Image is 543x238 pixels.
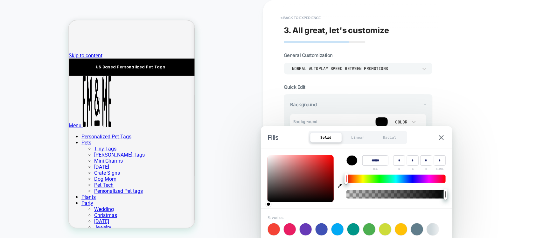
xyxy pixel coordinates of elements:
a: Pet Tech [25,162,45,168]
span: HEX [373,167,378,171]
a: Party [13,180,24,186]
span: Fills [268,134,279,141]
a: Christmas [25,192,48,198]
span: B [426,167,427,171]
a: Plants [13,174,27,180]
div: Enjoy Free Shipping Over $40 [118,44,232,50]
a: Tiny Tags [25,125,48,131]
div: Normal autoplay speed between promotions [292,66,418,71]
span: Quick Edit [284,84,305,90]
img: Em & Me Studio [14,55,43,107]
a: Pets [13,119,23,125]
a: Personalized Pet Tags [13,113,63,119]
div: Solid [310,132,342,143]
span: Favorites [268,215,283,220]
a: Crate Signs [25,150,51,156]
span: R [399,167,400,171]
span: - [424,101,426,108]
span: Background [293,119,325,124]
span: 3. All great, let's customize [284,25,389,35]
span: General Customization [284,52,333,58]
div: Radial [374,132,406,143]
span: Background [290,101,317,108]
a: Mini Charms [25,137,54,143]
div: Color [394,119,407,125]
img: close [439,135,444,140]
a: [PERSON_NAME] Tags [25,131,76,137]
a: [DATE] [25,198,40,204]
div: Linear [342,132,374,143]
a: Jewelry [25,204,43,210]
a: [DATE] [25,143,40,150]
iframe: Chat Widget [94,177,126,207]
a: Wedding [25,186,45,192]
a: Dog Mom [25,156,48,162]
span: G [412,167,414,171]
button: < Back to experience [277,13,324,23]
iframe: To enrich screen reader interactions, please activate Accessibility in Grammarly extension settings [69,20,195,228]
a: Personalized Pet tags [25,168,74,174]
span: ALPHA [436,167,443,171]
